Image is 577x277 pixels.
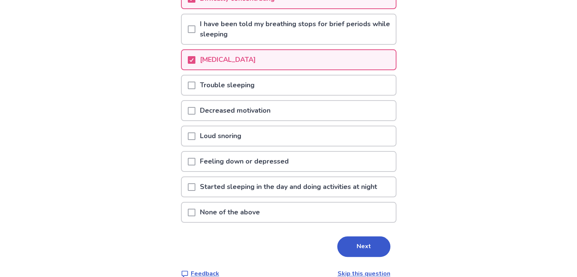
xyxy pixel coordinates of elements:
[195,203,264,222] p: None of the above
[195,101,275,120] p: Decreased motivation
[195,177,382,197] p: Started sleeping in the day and doing activities at night
[195,14,396,44] p: I have been told my breathing stops for brief periods while sleeping
[195,126,246,146] p: Loud snoring
[337,236,390,257] button: Next
[195,152,293,171] p: Feeling down or depressed
[195,50,260,69] p: [MEDICAL_DATA]
[195,76,259,95] p: Trouble sleeping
